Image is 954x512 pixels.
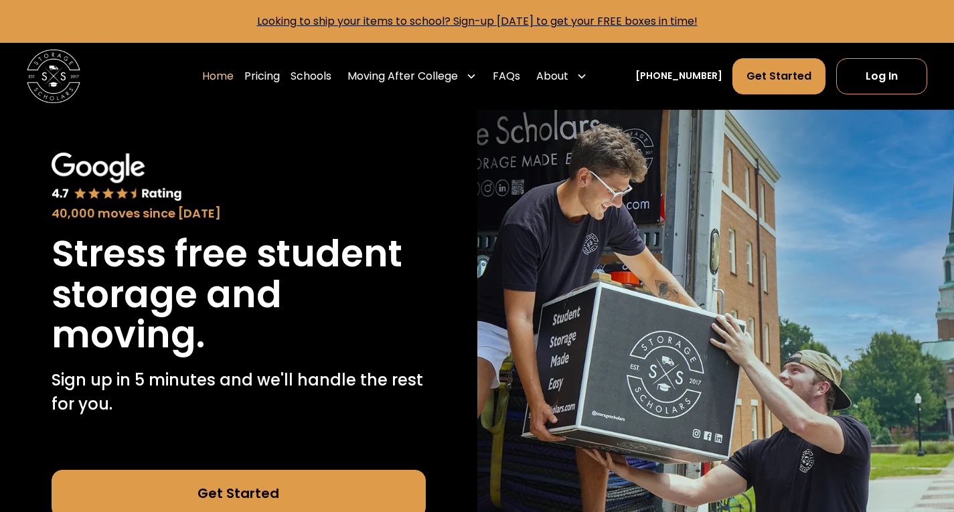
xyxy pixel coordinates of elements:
[291,58,331,95] a: Schools
[635,69,722,83] a: [PHONE_NUMBER]
[52,205,426,223] div: 40,000 moves since [DATE]
[836,58,927,94] a: Log In
[257,13,698,29] a: Looking to ship your items to school? Sign-up [DATE] to get your FREE boxes in time!
[52,234,426,355] h1: Stress free student storage and moving.
[202,58,234,95] a: Home
[27,50,80,103] img: Storage Scholars main logo
[52,368,426,416] p: Sign up in 5 minutes and we'll handle the rest for you.
[732,58,825,94] a: Get Started
[531,58,592,95] div: About
[347,68,458,84] div: Moving After College
[493,58,520,95] a: FAQs
[244,58,280,95] a: Pricing
[52,153,183,203] img: Google 4.7 star rating
[342,58,482,95] div: Moving After College
[536,68,568,84] div: About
